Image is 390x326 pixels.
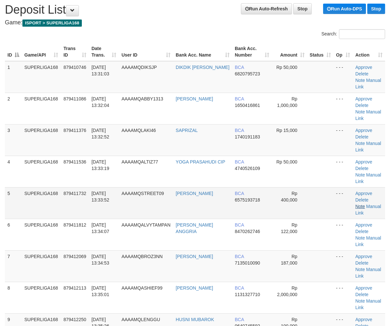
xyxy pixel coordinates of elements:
[355,172,381,184] a: Manual Link
[281,254,297,266] span: Rp 187,000
[5,20,385,26] h4: Game:
[235,191,244,196] span: BCA
[333,219,353,250] td: - - -
[293,3,312,14] a: Stop
[355,78,381,89] a: Manual Link
[121,222,170,228] span: AAAAMQALVYTAMPAN
[176,222,213,234] a: [PERSON_NAME] ANGGRIA
[5,250,22,282] td: 7
[333,187,353,219] td: - - -
[119,43,173,61] th: User ID: activate to sort column ascending
[176,285,213,291] a: [PERSON_NAME]
[5,219,22,250] td: 6
[92,128,109,139] span: [DATE] 13:32:52
[355,65,372,70] a: Approve
[235,134,260,139] span: Copy 1740191183 to clipboard
[355,298,381,310] a: Manual Link
[277,96,297,108] span: Rp 1,000,000
[173,43,232,61] th: Bank Acc. Name: activate to sort column ascending
[22,93,61,124] td: SUPERLIGA168
[176,159,225,164] a: YOGA PRASAHUDI CIP
[63,285,86,291] span: 879412113
[355,254,372,259] a: Approve
[22,156,61,187] td: SUPERLIGA168
[333,43,353,61] th: Op: activate to sort column ascending
[176,65,230,70] a: DIKDIK [PERSON_NAME]
[355,78,365,83] a: Note
[355,285,372,291] a: Approve
[92,96,109,108] span: [DATE] 13:32:04
[355,204,365,209] a: Note
[92,65,109,76] span: [DATE] 13:31:03
[307,43,333,61] th: Status: activate to sort column ascending
[333,61,353,93] td: - - -
[333,124,353,156] td: - - -
[5,43,22,61] th: ID: activate to sort column descending
[63,191,86,196] span: 879411732
[355,109,381,121] a: Manual Link
[235,260,260,266] span: Copy 7135010090 to clipboard
[353,43,385,61] th: Action: activate to sort column ascending
[355,103,368,108] a: Delete
[92,285,109,297] span: [DATE] 13:35:01
[235,96,244,101] span: BCA
[22,187,61,219] td: SUPERLIGA168
[5,93,22,124] td: 2
[355,141,365,146] a: Note
[355,109,365,114] a: Note
[176,317,214,322] a: HUSNI MUBAROK
[321,29,385,39] label: Search:
[235,103,260,108] span: Copy 1650416861 to clipboard
[281,222,297,234] span: Rp 122,000
[355,166,368,171] a: Delete
[5,187,22,219] td: 5
[235,292,260,297] span: Copy 1131327710 to clipboard
[176,191,213,196] a: [PERSON_NAME]
[355,71,368,76] a: Delete
[355,222,372,228] a: Approve
[22,219,61,250] td: SUPERLIGA168
[63,317,86,322] span: 879412250
[63,65,86,70] span: 879410746
[235,65,244,70] span: BCA
[355,204,381,215] a: Manual Link
[355,172,365,177] a: Note
[5,61,22,93] td: 1
[235,166,260,171] span: Copy 4740526109 to clipboard
[235,285,244,291] span: BCA
[355,96,372,101] a: Approve
[5,124,22,156] td: 3
[333,93,353,124] td: - - -
[235,71,260,76] span: Copy 6820795723 to clipboard
[323,4,366,14] a: Run Auto-DPS
[367,4,385,14] a: Stop
[22,282,61,313] td: SUPERLIGA168
[355,298,365,304] a: Note
[121,285,162,291] span: AAAAMQASHIEF99
[121,96,163,101] span: AAAAMQABBY1313
[355,235,365,241] a: Note
[121,191,164,196] span: AAAAMQSTREET09
[63,128,86,133] span: 879411376
[63,254,86,259] span: 879412069
[92,254,109,266] span: [DATE] 13:34:53
[235,159,244,164] span: BCA
[276,159,297,164] span: Rp 50,000
[241,3,292,14] a: Run Auto-Refresh
[355,191,372,196] a: Approve
[355,267,381,279] a: Manual Link
[333,282,353,313] td: - - -
[22,43,61,61] th: Game/API: activate to sort column ascending
[22,61,61,93] td: SUPERLIGA168
[355,229,368,234] a: Delete
[92,191,109,202] span: [DATE] 13:33:52
[63,96,86,101] span: 879411086
[355,134,368,139] a: Delete
[333,250,353,282] td: - - -
[355,260,368,266] a: Delete
[235,128,244,133] span: BCA
[176,128,198,133] a: SAPRIZAL
[281,191,297,202] span: Rp 400,000
[355,197,368,202] a: Delete
[235,222,244,228] span: BCA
